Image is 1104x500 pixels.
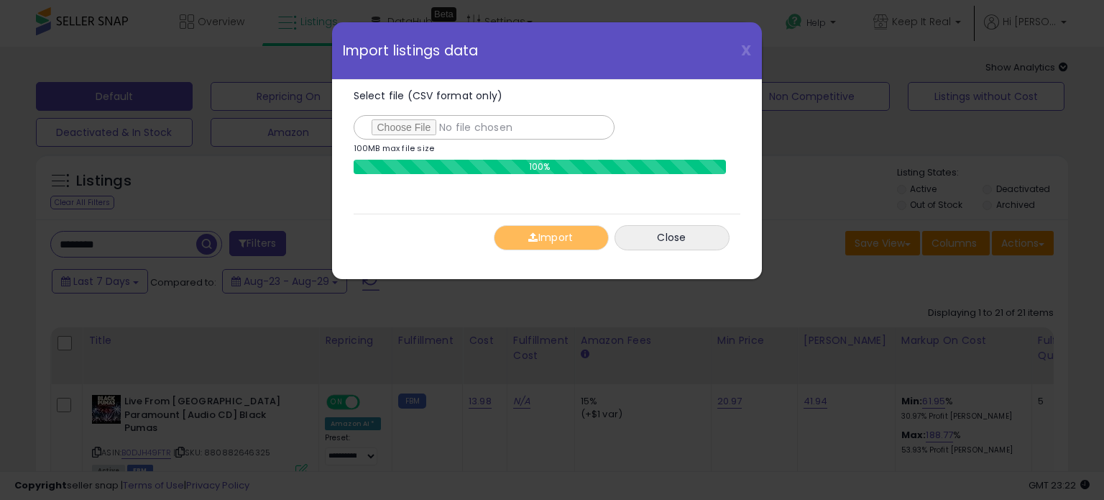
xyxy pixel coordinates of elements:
span: Import listings data [343,44,479,58]
button: Import [494,225,609,250]
p: 100MB max file size [354,145,435,153]
span: X [741,40,751,60]
button: Close [615,225,730,250]
span: Select file (CSV format only) [354,88,503,103]
div: 100% [354,160,726,174]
